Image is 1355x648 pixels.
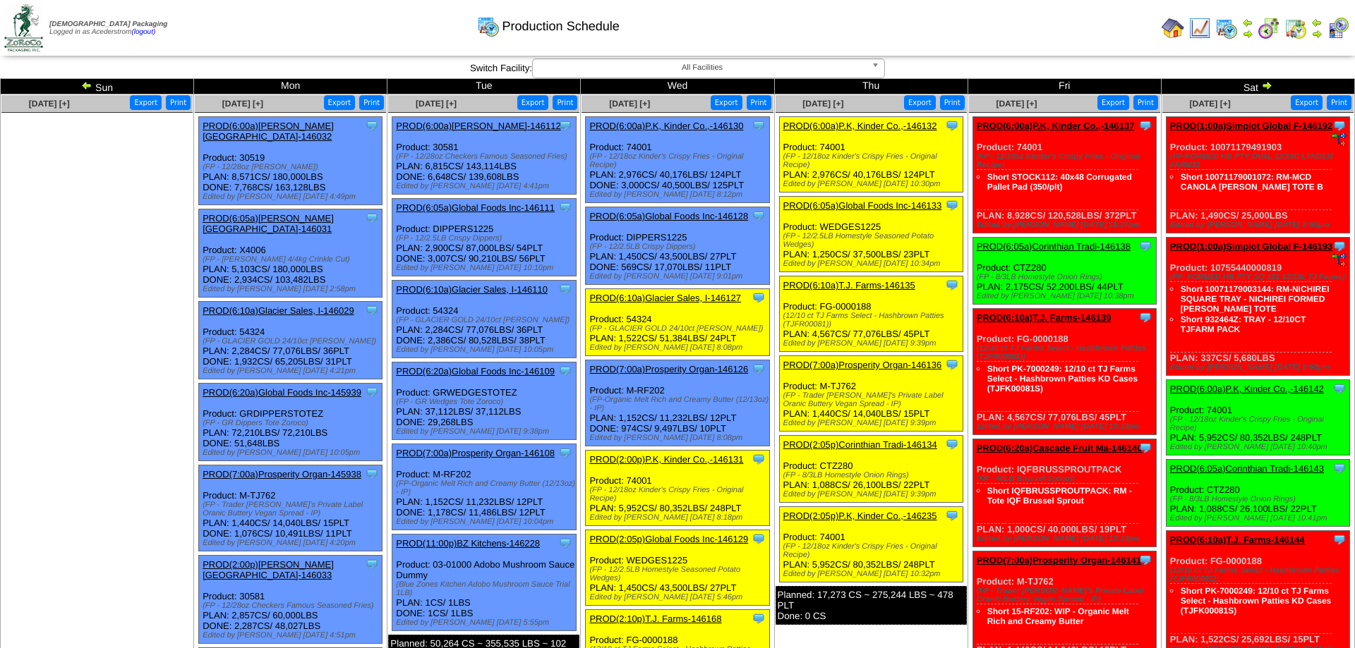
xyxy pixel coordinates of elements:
[203,387,361,398] a: PROD(6:20a)Global Foods Inc-145939
[558,536,572,550] img: Tooltip
[783,570,963,578] div: Edited by [PERSON_NAME] [DATE] 10:32pm
[977,587,1156,604] div: (FP - Trader [PERSON_NAME]'s Private Label Oranic Buttery Vegan Spread - IP)
[783,391,963,408] div: (FP - Trader [PERSON_NAME]'s Private Label Oranic Buttery Vegan Spread - IP)
[365,211,379,225] img: Tooltip
[396,234,575,243] div: (FP - 12/2.5LB Crispy Dippers)
[589,593,769,601] div: Edited by [PERSON_NAME] [DATE] 5:46pm
[1311,28,1323,39] img: arrowright.gif
[589,293,741,303] a: PROD(6:10a)Glacier Sales, I-146127
[1161,79,1354,94] td: Sat
[977,241,1131,252] a: PROD(6:05a)Corinthian Tradi-146138
[203,631,382,640] div: Edited by [PERSON_NAME] [DATE] 4:51pm
[802,99,843,109] a: [DATE] [+]
[945,437,959,451] img: Tooltip
[1138,239,1152,253] img: Tooltip
[1190,99,1231,109] span: [DATE] [+]
[1170,152,1349,169] div: (FP-FORMED HB PTY OVAL 12/10C LYNDEN FARMS)
[502,19,620,34] span: Production Schedule
[324,95,356,110] button: Export
[711,95,742,110] button: Export
[203,285,382,293] div: Edited by [PERSON_NAME] [DATE] 2:58pm
[1170,514,1349,522] div: Edited by [PERSON_NAME] [DATE] 10:41pm
[1181,314,1306,334] a: Short 932464Z: TRAY - 12/10CT TJFARM PACK
[1166,460,1349,527] div: Product: CTZ280 PLAN: 1,088CS / 26,100LBS / 22PLT
[752,532,766,546] img: Tooltip
[1215,17,1238,39] img: calendarprod.gif
[396,182,575,190] div: Edited by [PERSON_NAME] [DATE] 4:41pm
[996,99,1037,109] span: [DATE] [+]
[396,284,548,295] a: PROD(6:10a)Glacier Sales, I-146110
[945,278,959,292] img: Tooltip
[1332,461,1347,475] img: Tooltip
[49,20,167,28] span: [DEMOGRAPHIC_DATA] Packaging
[977,344,1156,361] div: (12/10 ct TJ Farms Select - Hashbrown Patties (TJFR00081))
[1170,241,1332,252] a: PROD(1:00a)Simplot Global F-146193
[589,272,769,281] div: Edited by [PERSON_NAME] [DATE] 9:01pm
[538,59,866,76] span: All Facilities
[1166,380,1349,456] div: Product: 74001 PLAN: 5,952CS / 80,352LBS / 248PLT
[130,95,162,110] button: Export
[166,95,191,110] button: Print
[199,465,383,551] div: Product: M-TJ762 PLAN: 1,440CS / 14,040LBS / 15PLT DONE: 1,076CS / 10,491LBS / 11PLT
[589,364,748,374] a: PROD(7:00a)Prosperity Organ-146126
[1166,117,1349,233] div: Product: 10071179491903 PLAN: 1,490CS / 25,000LBS
[365,118,379,133] img: Tooltip
[1242,17,1253,28] img: arrowleft.gif
[783,232,963,249] div: (FP - 12/2.5LB Homestyle Seasoned Potato Wedges)
[589,613,721,624] a: PROD(2:10p)T.J. Farms-146168
[558,118,572,133] img: Tooltip
[558,200,572,214] img: Tooltip
[392,444,576,530] div: Product: M-RF202 PLAN: 1,152CS / 11,232LBS / 12PLT DONE: 1,178CS / 11,486LBS / 12PLT
[199,209,383,298] div: Product: X4006 PLAN: 5,103CS / 180,000LBS DONE: 2,934CS / 103,482LBS
[977,152,1156,169] div: (FP - 12/18oz Kinder's Crispy Fries - Original Recipe)
[1170,384,1324,394] a: PROD(6:00a)P.K, Kinder Co.,-146142
[396,427,575,436] div: Edited by [PERSON_NAME] [DATE] 9:38pm
[1332,133,1347,147] img: ediSmall.gif
[365,557,379,571] img: Tooltip
[783,152,963,169] div: (FP - 12/18oz Kinder's Crispy Fries - Original Recipe)
[977,422,1156,431] div: Edited by [PERSON_NAME] [DATE] 10:39pm
[1,79,194,94] td: Sun
[222,99,263,109] a: [DATE] [+]
[1170,363,1349,372] div: Edited by [PERSON_NAME] [DATE] 8:50pm
[203,121,334,142] a: PROD(6:00a)[PERSON_NAME][GEOGRAPHIC_DATA]-146032
[1291,95,1323,110] button: Export
[396,121,560,131] a: PROD(6:00a)[PERSON_NAME]-146112
[779,197,963,272] div: Product: WEDGES1225 PLAN: 1,250CS / 37,500LBS / 23PLT
[396,538,540,549] a: PROD(11:00p)BZ Kitchens-146228
[752,362,766,376] img: Tooltip
[1097,95,1129,110] button: Export
[783,419,963,427] div: Edited by [PERSON_NAME] [DATE] 9:39pm
[396,479,575,496] div: (FP-Organic Melt Rich and Creamy Butter (12/13oz) - IP)
[1133,95,1158,110] button: Print
[1170,463,1324,474] a: PROD(6:05a)Corinthian Tradi-146143
[194,79,387,94] td: Mon
[203,305,354,316] a: PROD(6:10a)Glacier Sales, I-146029
[940,95,965,110] button: Print
[365,467,379,481] img: Tooltip
[977,292,1156,300] div: Edited by [PERSON_NAME] [DATE] 10:38pm
[365,385,379,399] img: Tooltip
[203,469,361,479] a: PROD(7:00a)Prosperity Organ-145938
[977,221,1156,229] div: Edited by [PERSON_NAME] [DATE] 10:37pm
[752,118,766,133] img: Tooltip
[396,152,575,161] div: (FP - 12/28oz Checkers Famous Seasoned Fries)
[392,199,576,276] div: Product: DIPPERS1225 PLAN: 2,900CS / 87,000LBS / 54PLT DONE: 3,007CS / 90,210LBS / 56PLT
[1327,17,1349,39] img: calendarcustomer.gif
[1170,273,1349,281] div: (FP- FORMED HB PTY SQ 101 12/10c TJ Farms)
[203,448,382,457] div: Edited by [PERSON_NAME] [DATE] 10:05pm
[1138,118,1152,133] img: Tooltip
[1138,310,1152,324] img: Tooltip
[1188,17,1211,39] img: line_graph.gif
[586,451,769,526] div: Product: 74001 PLAN: 5,952CS / 80,352LBS / 248PLT
[1332,381,1347,396] img: Tooltip
[609,99,650,109] span: [DATE] [+]
[29,99,70,109] a: [DATE] [+]
[203,539,382,547] div: Edited by [PERSON_NAME] [DATE] 4:20pm
[203,192,382,201] div: Edited by [PERSON_NAME] [DATE] 4:49pm
[359,95,384,110] button: Print
[783,490,963,499] div: Edited by [PERSON_NAME] [DATE] 9:39pm
[586,207,769,285] div: Product: DIPPERS1225 PLAN: 1,450CS / 43,500LBS / 27PLT DONE: 569CS / 17,070LBS / 11PLT
[49,20,167,36] span: Logged in as Acederstrom
[977,475,1156,483] div: (FP - 40LB Brussel Sprout)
